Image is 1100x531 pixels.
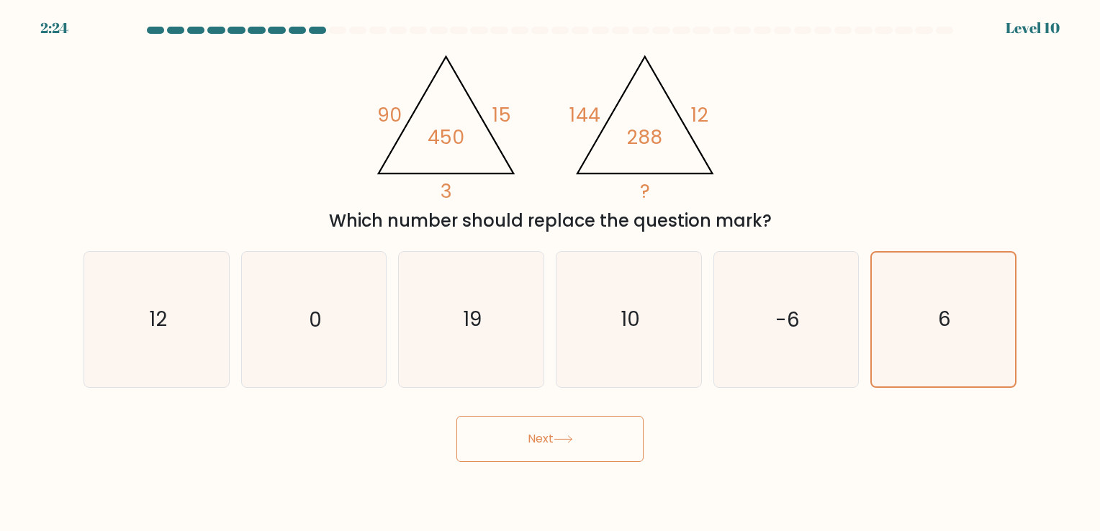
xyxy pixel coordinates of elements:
text: 12 [149,306,167,334]
tspan: 90 [377,101,402,128]
div: Which number should replace the question mark? [92,208,1008,234]
tspan: 288 [628,124,663,150]
text: 19 [464,306,482,334]
tspan: 12 [692,101,709,128]
button: Next [456,416,644,462]
div: Level 10 [1006,17,1060,39]
tspan: 15 [492,101,511,128]
tspan: ? [641,178,651,205]
text: 6 [938,306,951,334]
text: 0 [309,306,322,334]
tspan: 3 [441,178,452,205]
text: 10 [621,306,640,334]
tspan: 144 [570,101,601,128]
tspan: 450 [428,124,465,150]
text: -6 [775,306,800,334]
div: 2:24 [40,17,68,39]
